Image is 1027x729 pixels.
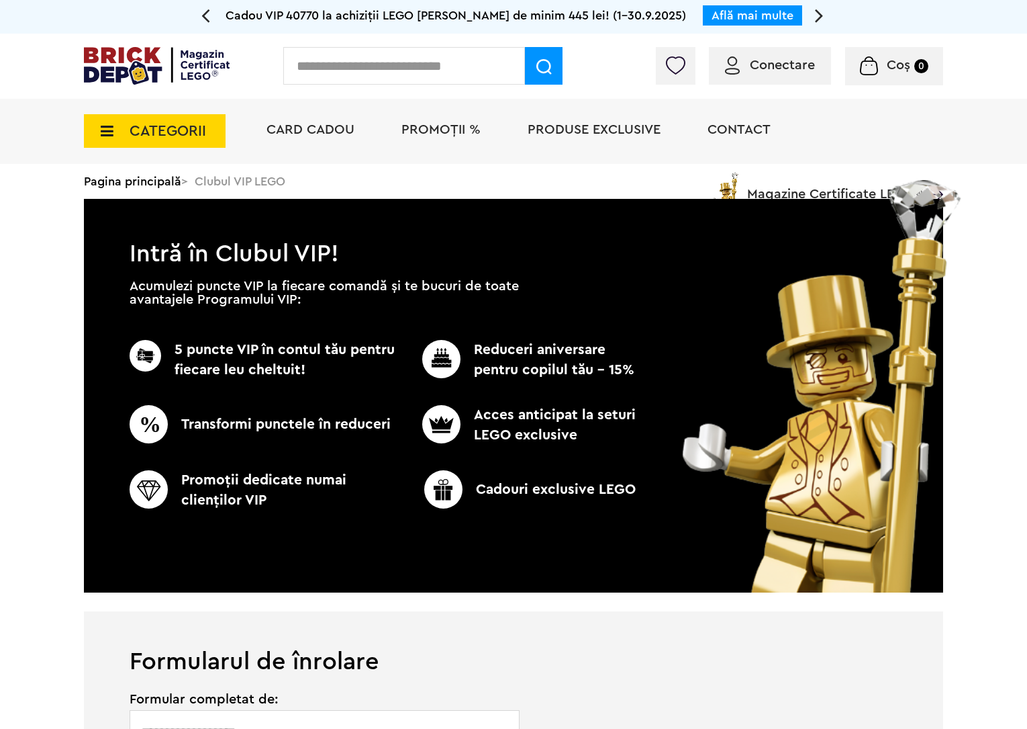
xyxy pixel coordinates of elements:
[528,123,661,136] a: Produse exclusive
[266,123,354,136] a: Card Cadou
[750,58,815,72] span: Conectare
[130,405,400,443] p: Transformi punctele în reduceri
[226,9,686,22] span: Cadou VIP 40770 la achiziții LEGO [PERSON_NAME] de minim 445 lei! (1-30.9.2025)
[422,340,460,378] img: CC_BD_Green_chek_mark
[922,170,943,183] a: Magazine Certificate LEGO®
[725,58,815,72] a: Conectare
[130,470,400,511] p: Promoţii dedicate numai clienţilor VIP
[887,58,910,72] span: Coș
[424,470,462,509] img: CC_BD_Green_chek_mark
[664,180,981,593] img: vip_page_image
[130,340,161,372] img: CC_BD_Green_chek_mark
[130,124,206,138] span: CATEGORII
[400,340,640,380] p: Reduceri aniversare pentru copilul tău - 15%
[400,405,640,445] p: Acces anticipat la seturi LEGO exclusive
[707,123,771,136] a: Contact
[84,611,943,674] h1: Formularul de înrolare
[130,693,521,706] span: Formular completat de:
[84,199,943,261] h1: Intră în Clubul VIP!
[422,405,460,443] img: CC_BD_Green_chek_mark
[401,123,481,136] a: PROMOȚII %
[914,59,928,73] small: 0
[130,280,519,306] p: Acumulezi puncte VIP la fiecare comandă și te bucuri de toate avantajele Programului VIP:
[747,170,922,201] span: Magazine Certificate LEGO®
[712,9,793,22] a: Află mai multe
[130,470,168,509] img: CC_BD_Green_chek_mark
[395,470,665,509] p: Cadouri exclusive LEGO
[130,405,168,443] img: CC_BD_Green_chek_mark
[130,340,400,380] p: 5 puncte VIP în contul tău pentru fiecare leu cheltuit!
